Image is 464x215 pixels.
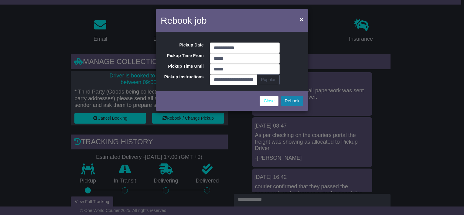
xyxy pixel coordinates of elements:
[156,74,207,80] label: Pickup instructions
[281,96,303,106] button: Rebook
[156,64,207,69] label: Pickup Time Until
[156,53,207,58] label: Pickup Time From
[260,96,278,106] a: Close
[161,14,207,27] h4: Rebook job
[297,13,306,26] button: Close
[300,16,303,23] span: ×
[257,74,279,85] button: Popular
[156,43,207,48] label: Pickup Date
